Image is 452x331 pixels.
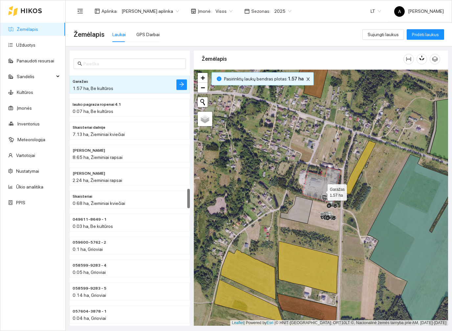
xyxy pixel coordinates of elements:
[73,247,103,252] span: 0.1 ha, Grioviai
[73,124,105,131] span: Skaisteriai dalnije
[304,75,312,83] button: close
[362,32,404,37] a: Sujungti laukus
[73,132,125,137] span: 7.13 ha, Žieminiai kviečiai
[176,79,187,90] button: arrow-right
[17,137,45,142] a: Meteorologija
[16,200,25,205] a: PPIS
[407,29,444,40] button: Pridėti laukus
[17,27,38,32] a: Žemėlapis
[217,77,221,81] span: info-circle
[136,31,160,38] div: GPS Darbai
[394,9,444,14] span: [PERSON_NAME]
[95,9,100,14] span: layout
[371,6,381,16] span: LT
[407,32,444,37] a: Pridėti laukus
[73,193,92,200] span: Skaisteriai
[73,293,106,298] span: 0.14 ha, Grioviai
[73,285,106,292] span: 058599-9283 - 5
[77,8,83,14] span: menu-fold
[74,29,104,40] span: Žemėlapis
[73,147,105,154] span: Konstantino nuoma
[74,5,87,18] button: menu-fold
[201,83,205,92] span: −
[198,112,212,126] a: Layers
[404,56,414,62] span: column-width
[191,9,196,14] span: shop
[412,31,439,38] span: Pridėti laukus
[78,61,82,66] span: search
[73,270,106,275] span: 0.05 ha, Grioviai
[73,101,121,108] span: lauko pagraza ropenai 4.1
[275,320,276,325] span: |
[362,29,404,40] button: Sujungti laukus
[73,86,113,91] span: 1.57 ha, Be kultūros
[73,262,106,269] span: 058599-9283 - 4
[16,168,39,174] a: Nustatymai
[398,6,401,17] span: A
[73,178,122,183] span: 2.24 ha, Žieminiai rapsai
[202,50,403,68] div: Žemėlapis
[17,90,33,95] a: Kultūros
[17,105,32,111] a: Įmonės
[288,76,304,81] b: 1.57 ha
[224,75,304,82] span: Pasirinktų laukų bendras plotas :
[17,58,54,63] a: Panaudoti resursai
[232,320,244,325] a: Leaflet
[251,8,270,15] span: Sezonas :
[73,109,113,114] span: 0.07 ha, Be kultūros
[198,83,208,93] a: Zoom out
[403,54,414,64] button: column-width
[73,170,105,177] span: Za frankam
[122,6,179,16] span: Jerzy Gvozdovicz aplinka
[267,320,274,325] a: Esri
[244,9,250,14] span: calendar
[16,42,35,48] a: Užduotys
[73,224,113,229] span: 0.03 ha, Be kultūros
[201,74,205,82] span: +
[112,31,126,38] div: Laukai
[215,6,233,16] span: Visos
[368,31,399,38] span: Sujungti laukus
[73,316,106,321] span: 0.04 ha, Grioviai
[17,121,40,126] a: Inventorius
[73,239,106,246] span: 059600-5762 - 2
[73,308,107,315] span: 057604-3878 - 1
[179,82,184,88] span: arrow-right
[17,70,54,83] span: Sandėlis
[73,155,123,160] span: 8.65 ha, Žieminiai rapsai
[102,8,118,15] span: Aplinka :
[305,77,312,81] span: close
[73,201,125,206] span: 0.68 ha, Žieminiai kviečiai
[16,184,43,189] a: Ūkio analitika
[16,153,35,158] a: Vartotojai
[274,6,291,16] span: 2025
[73,78,88,85] span: Garažas
[198,8,212,15] span: Įmonė :
[83,60,182,67] input: Paieška
[198,73,208,83] a: Zoom in
[73,216,107,223] span: 049611-8649 - 1
[230,320,448,326] div: | Powered by © HNIT-[GEOGRAPHIC_DATA]; ORT10LT ©, Nacionalinė žemės tarnyba prie AM, [DATE]-[DATE]
[198,97,208,107] button: Initiate a new search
